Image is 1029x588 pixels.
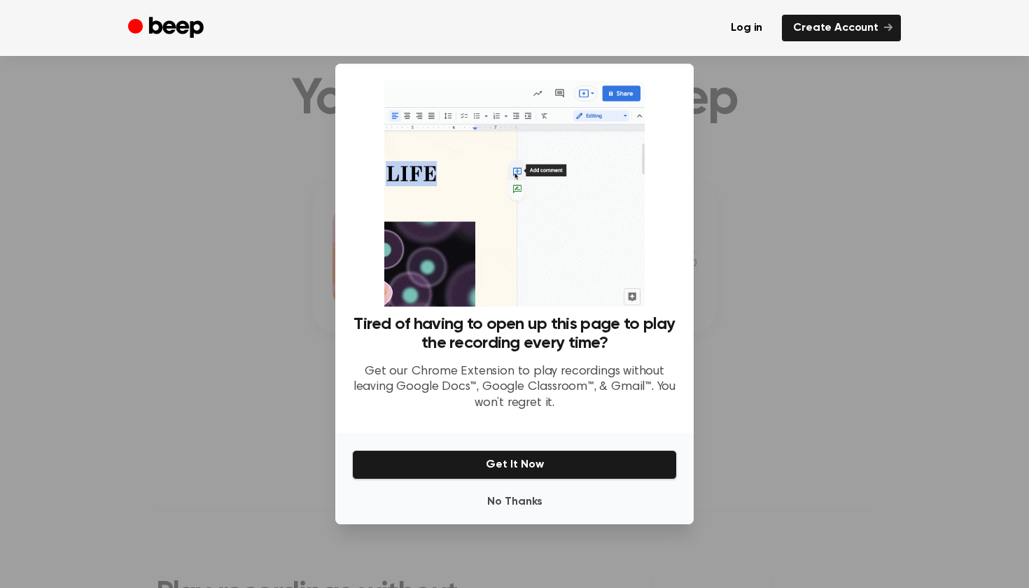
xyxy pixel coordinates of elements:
[352,450,677,479] button: Get It Now
[782,15,901,41] a: Create Account
[720,15,773,41] a: Log in
[352,364,677,412] p: Get our Chrome Extension to play recordings without leaving Google Docs™, Google Classroom™, & Gm...
[128,15,207,42] a: Beep
[384,80,644,307] img: Beep extension in action
[352,315,677,353] h3: Tired of having to open up this page to play the recording every time?
[352,488,677,516] button: No Thanks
